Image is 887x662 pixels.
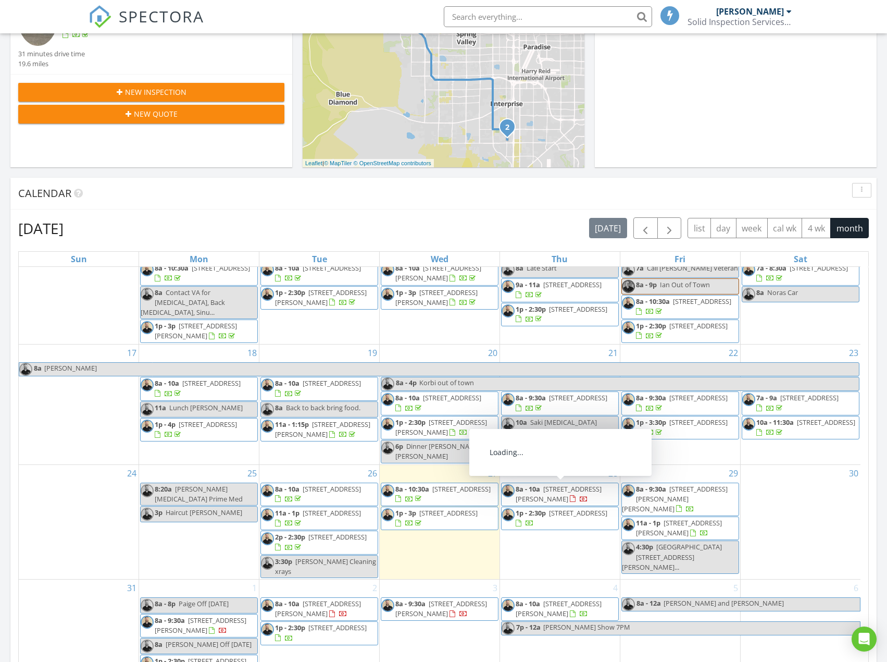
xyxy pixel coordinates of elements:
img: img_0062.jpg [381,599,394,612]
img: img_0062.jpg [261,532,274,545]
span: [PERSON_NAME] Cleaning xrays [275,557,376,576]
span: Late Start [527,263,557,273]
a: 1p - 3:30p [STREET_ADDRESS] [621,416,739,439]
span: 8a - 9:30a [395,599,426,608]
a: 10a - 11:30a [STREET_ADDRESS] [742,416,859,439]
span: New Quote [134,108,178,119]
a: 8a - 10a [STREET_ADDRESS] [260,262,378,285]
a: 8a - 10a [STREET_ADDRESS] [140,377,258,400]
a: 8a - 10a [STREET_ADDRESS] [275,484,361,504]
a: Go to August 20, 2025 [486,345,499,361]
a: 10a - 11:30a [STREET_ADDRESS] [756,418,855,437]
a: 8a - 10:30a [STREET_ADDRESS] [636,297,731,316]
img: img_0062.jpg [261,263,274,276]
td: Go to August 15, 2025 [620,229,740,345]
span: Dinner [PERSON_NAME] And [PERSON_NAME] [395,442,495,461]
img: img_0062.jpg [261,599,274,612]
span: [STREET_ADDRESS][PERSON_NAME] [636,518,722,537]
span: 3p [155,508,163,517]
td: Go to August 17, 2025 [19,345,139,464]
a: 8a - 9:30a [STREET_ADDRESS][PERSON_NAME][PERSON_NAME] [622,484,728,513]
a: Go to August 17, 2025 [125,345,139,361]
span: [PERSON_NAME] at 12 pm [530,434,611,444]
a: 8a - 10:30a [STREET_ADDRESS] [155,263,250,283]
img: img_0062.jpg [19,363,32,376]
a: 8a - 10a [STREET_ADDRESS] [260,377,378,400]
span: 8a [516,263,523,273]
span: [STREET_ADDRESS][PERSON_NAME] [516,484,602,504]
td: Go to August 29, 2025 [620,464,740,579]
button: list [688,218,711,238]
span: [STREET_ADDRESS] [432,484,491,494]
a: © MapTiler [324,160,352,166]
a: Wednesday [429,252,451,266]
a: 1p - 3p [STREET_ADDRESS][PERSON_NAME] [155,321,237,340]
span: 8a - 10a [275,378,299,388]
span: [STREET_ADDRESS][PERSON_NAME] [395,263,481,283]
td: Go to August 14, 2025 [499,229,620,345]
a: 7a - 9a [STREET_ADDRESS] [742,391,859,415]
a: 8a - 10a [STREET_ADDRESS] [381,391,498,415]
a: Go to August 28, 2025 [606,465,620,482]
div: 19.6 miles [18,59,85,69]
a: 1p - 2:30p [STREET_ADDRESS] [516,508,607,528]
a: 1p - 3p [STREET_ADDRESS][PERSON_NAME] [140,320,258,343]
a: 9a - 11a [STREET_ADDRESS] [516,280,602,299]
span: 8a [275,403,283,412]
a: Go to September 3, 2025 [491,580,499,596]
span: SPECTORA [119,5,204,27]
span: 1p - 2:30p [275,288,305,297]
div: 31 minutes drive time [18,49,85,59]
a: 11a - 1p [STREET_ADDRESS][PERSON_NAME] [621,517,739,540]
a: Friday [672,252,688,266]
span: 1p - 3:30p [636,418,666,427]
a: 8a - 10:30a [STREET_ADDRESS] [381,483,498,506]
a: 1p - 2:30p [STREET_ADDRESS][PERSON_NAME] [275,288,367,307]
img: img_0062.jpg [622,518,635,531]
span: Call [PERSON_NAME] Veteran [647,263,738,273]
span: 12p [516,434,527,444]
button: month [830,218,869,238]
td: Go to August 16, 2025 [740,229,860,345]
span: 1p - 3p [395,508,416,518]
a: Thursday [549,252,570,266]
td: Go to August 22, 2025 [620,345,740,464]
a: 1p - 2:30p [STREET_ADDRESS][PERSON_NAME] [260,286,378,310]
span: 8a - 10a [516,484,540,494]
img: img_0062.jpg [742,393,755,406]
td: Go to August 18, 2025 [139,345,259,464]
img: img_0062.jpg [381,263,394,276]
span: 8a - 10a [275,263,299,273]
img: img_0062.jpg [141,484,154,497]
td: Go to August 25, 2025 [139,464,259,579]
span: [STREET_ADDRESS][PERSON_NAME][PERSON_NAME] [622,484,728,513]
span: 8:20a [155,484,172,494]
span: [STREET_ADDRESS][PERSON_NAME] [275,288,367,307]
a: Go to August 29, 2025 [727,465,740,482]
a: Go to August 19, 2025 [366,345,379,361]
img: img_0062.jpg [742,418,755,431]
img: img_0062.jpg [622,297,635,310]
a: Saturday [792,252,809,266]
a: 1p - 2:30p [STREET_ADDRESS] [621,320,739,343]
span: Contact VA for [MEDICAL_DATA], Back [MEDICAL_DATA], Sinu... [141,288,225,317]
a: 8a - 10:30a [STREET_ADDRESS] [140,262,258,285]
img: img_0062.jpg [381,508,394,521]
span: [STREET_ADDRESS] [308,532,367,542]
span: [STREET_ADDRESS] [182,378,241,388]
td: Go to August 24, 2025 [19,464,139,579]
span: 11a [155,403,166,412]
a: 1p - 3p [STREET_ADDRESS] [395,508,478,528]
span: 8a - 9:30a [636,484,666,494]
a: 1p - 4p [STREET_ADDRESS] [155,420,237,439]
a: 8a - 10a [STREET_ADDRESS] [155,378,241,398]
span: [STREET_ADDRESS] [669,321,728,330]
a: 8a - 10a [STREET_ADDRESS] [260,483,378,506]
a: Go to August 27, 2025 [486,465,499,482]
span: 8a - 9:30a [516,393,546,402]
span: 7a - 8:30a [756,263,786,273]
div: Solid Inspection Services LLC [688,17,792,27]
a: 8a - 10a [STREET_ADDRESS][PERSON_NAME] [260,597,378,621]
span: [STREET_ADDRESS] [303,378,361,388]
a: Go to September 6, 2025 [852,580,860,596]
